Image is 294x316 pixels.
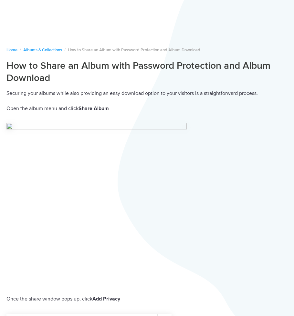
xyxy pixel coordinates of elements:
span: / [20,47,21,53]
span: How to Share an Album with Password Protection and Album Download [68,47,200,53]
p: Securing your albums while also providing an easy download option to your visitors is a straightf... [6,89,288,98]
p: Once the share window pops up, click [6,295,288,303]
strong: Add Privacy [92,296,120,302]
a: Home [6,47,17,53]
strong: Share Album [79,105,109,112]
h1: How to Share an Album with Password Protection and Album Download [6,60,288,84]
p: Open the album menu and click [6,104,288,113]
span: / [64,47,66,53]
a: Albums & Collections [23,47,62,53]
